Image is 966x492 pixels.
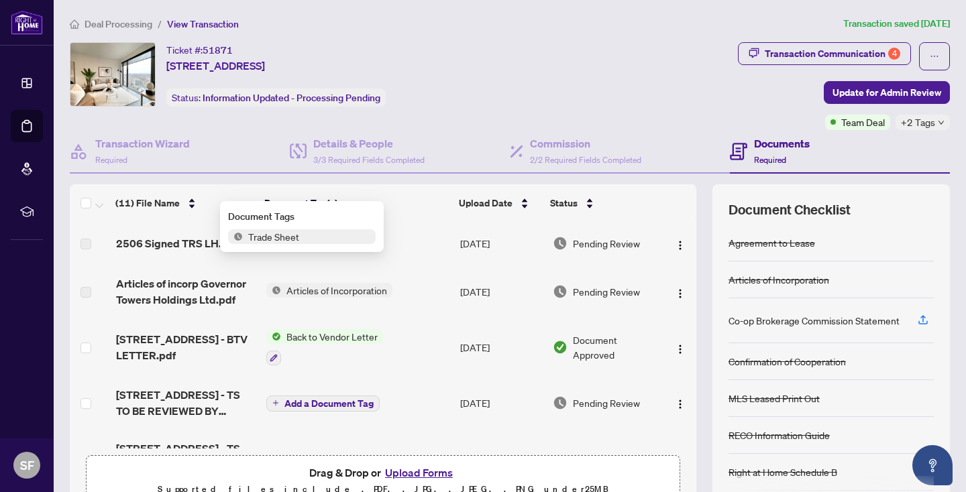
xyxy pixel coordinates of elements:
img: IMG-C12354695_1.jpg [70,43,155,106]
button: Upload Forms [381,464,457,481]
img: Document Status [553,236,568,251]
span: ellipsis [930,52,939,61]
div: Agreement to Lease [729,235,815,250]
span: Articles of incorp Governor Towers Holdings Ltd.pdf [116,275,256,308]
span: [STREET_ADDRESS] - TS TO BE REVIEWED BY [PERSON_NAME].pdf [116,387,256,419]
th: Status [545,184,659,222]
article: Transaction saved [DATE] [843,16,950,32]
span: View Transaction [167,18,239,30]
td: [DATE] [455,430,547,483]
h4: Documents [754,135,810,151]
div: Status: [166,88,386,107]
div: Document Tags [228,209,376,224]
img: Logo [675,288,686,299]
span: (11) File Name [115,196,180,210]
span: 3/3 Required Fields Completed [313,155,425,165]
span: Upload Date [459,196,513,210]
span: Required [754,155,786,165]
div: Co-op Brokerage Commission Statement [729,313,900,328]
span: down [938,119,945,126]
span: [STREET_ADDRESS] [166,58,265,74]
td: [DATE] [455,222,547,265]
img: Status Icon [228,229,243,244]
button: Transaction Communication4 [738,42,911,65]
h4: Details & People [313,135,425,151]
span: Trade Sheet [243,229,305,244]
span: +2 Tags [901,115,935,130]
span: Team Deal [841,115,885,129]
img: Document Status [553,340,568,355]
div: Articles of Incorporation [729,272,829,287]
span: Pending Review [573,236,640,251]
span: [STREET_ADDRESS] - TS TO BE REVIEWED BY [PERSON_NAME].pdf [116,440,256,473]
div: Transaction Communication [765,43,900,64]
button: Logo [669,392,691,414]
span: 51871 [203,44,233,56]
button: Status IconBack to Vendor Letter [266,329,383,365]
div: Right at Home Schedule B [729,465,837,479]
th: Upload Date [453,184,545,222]
div: MLS Leased Print Out [729,391,820,406]
span: Back to Vendor Letter [281,329,383,344]
div: Ticket #: [166,42,233,58]
button: Add a Document Tag [266,394,380,412]
h4: Commission [530,135,641,151]
th: Document Tag(s) [259,184,453,222]
div: 4 [888,48,900,60]
div: Confirmation of Cooperation [729,354,846,369]
span: Required [95,155,127,165]
img: Logo [675,399,686,410]
img: logo [11,10,43,35]
span: SF [20,456,34,475]
button: Open asap [912,445,953,485]
td: [DATE] [455,376,547,430]
span: 2506 Signed TRS LH.pdf [116,235,238,251]
td: [DATE] [455,265,547,318]
span: 2/2 Required Fields Completed [530,155,641,165]
li: / [158,16,162,32]
span: Information Updated - Processing Pending [203,92,380,104]
span: plus [272,399,279,406]
img: Document Status [553,395,568,410]
span: Status [550,196,578,210]
span: Pending Review [573,395,640,410]
span: Document Approved [573,332,658,362]
th: (11) File Name [110,184,259,222]
button: Logo [669,233,691,254]
div: RECO Information Guide [729,428,830,442]
img: Logo [675,344,686,355]
span: Document Checklist [729,200,851,219]
td: [DATE] [455,318,547,376]
button: Status IconArticles of Incorporation [266,283,392,298]
img: Document Status [553,284,568,299]
span: Deal Processing [85,18,152,30]
img: Logo [675,240,686,251]
span: home [70,19,79,29]
span: [STREET_ADDRESS] - BTV LETTER.pdf [116,331,256,363]
span: Articles of Incorporation [281,283,392,298]
span: Update for Admin Review [833,82,941,103]
button: Add a Document Tag [266,395,380,412]
button: Update for Admin Review [824,81,950,104]
h4: Transaction Wizard [95,135,190,151]
span: Add a Document Tag [284,399,374,408]
button: Logo [669,336,691,358]
img: Status Icon [266,283,281,298]
button: Logo [669,281,691,302]
span: Drag & Drop or [309,464,457,481]
img: Status Icon [266,329,281,344]
span: Pending Review [573,284,640,299]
